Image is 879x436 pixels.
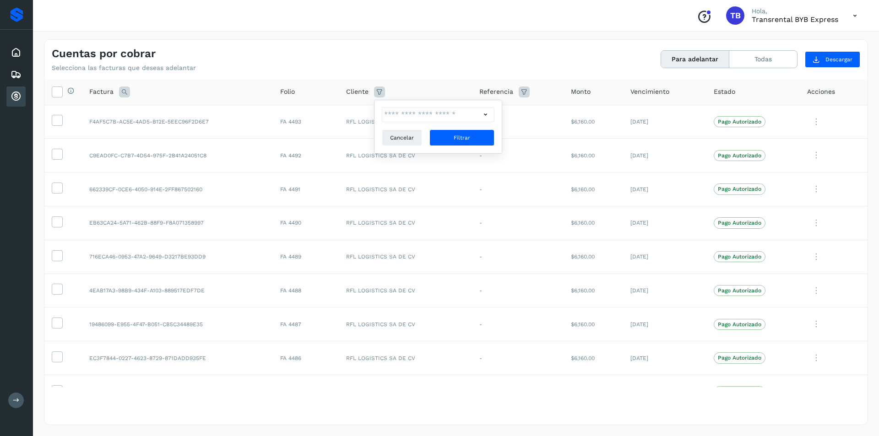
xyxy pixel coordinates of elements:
td: [DATE] [623,375,706,409]
span: Vencimiento [630,87,669,97]
span: Cliente [346,87,369,97]
span: Descargar [825,55,852,64]
td: [DATE] [623,307,706,341]
td: - [472,375,564,409]
td: - [472,206,564,240]
p: Hola, [752,7,838,15]
td: [DATE] [623,274,706,307]
td: 6BDBCB89-1760-4F0A-B8F7-814842072FBD [82,375,273,409]
td: EB63CA24-5A71-462B-88F9-F8A071358997 [82,206,273,240]
p: Pago Autorizado [718,321,761,328]
td: $6,160.00 [564,240,623,274]
td: $6,160.00 [564,341,623,375]
p: Pago Autorizado [718,355,761,361]
p: Pago Autorizado [718,253,761,260]
td: - [472,172,564,206]
td: FA 4488 [273,274,339,307]
td: RFL LOGISTICS SA DE CV [339,206,472,240]
td: FA 4492 [273,139,339,172]
td: 4EAB17A3-98B9-434F-A103-889517EDF7DE [82,274,273,307]
td: [DATE] [623,139,706,172]
td: FA 4490 [273,206,339,240]
td: $6,160.00 [564,307,623,341]
p: Pago Autorizado [718,287,761,294]
div: Embarques [6,65,26,85]
td: [DATE] [623,240,706,274]
span: Folio [280,87,295,97]
td: [DATE] [623,206,706,240]
span: Estado [714,87,735,97]
td: 716ECA46-0953-47A2-9649-D3217BE93DD9 [82,240,273,274]
td: - [472,307,564,341]
h4: Cuentas por cobrar [52,47,156,60]
div: Inicio [6,43,26,63]
td: [DATE] [623,341,706,375]
td: FA 4491 [273,172,339,206]
p: Pago Autorizado [718,118,761,125]
td: FA 4489 [273,240,339,274]
td: RFL LOGISTICS SA DE CV [339,139,472,172]
td: FA 4493 [273,105,339,139]
button: Para adelantar [661,51,729,68]
button: Descargar [805,51,860,68]
td: RFL LOGISTICS SA DE CV [339,307,472,341]
td: RFL LOGISTICS SA DE CV [339,105,472,139]
td: [DATE] [623,172,706,206]
td: $6,160.00 [564,274,623,307]
div: Cuentas por cobrar [6,86,26,107]
td: - [472,341,564,375]
span: Monto [571,87,591,97]
td: - [472,139,564,172]
td: - [472,105,564,139]
span: Factura [89,87,114,97]
td: F4AF5C7B-AC5E-4AD5-B12E-5EEC96F2D6E7 [82,105,273,139]
td: FA 4485 [273,375,339,409]
td: FA 4486 [273,341,339,375]
p: Pago Autorizado [718,152,761,159]
td: C9EAD0FC-C7B7-4D54-975F-2B41A24051C8 [82,139,273,172]
td: [DATE] [623,105,706,139]
p: Pago Autorizado [718,186,761,192]
span: Acciones [807,87,835,97]
td: RFL LOGISTICS SA DE CV [339,240,472,274]
td: - [472,240,564,274]
td: $6,160.00 [564,375,623,409]
td: $6,160.00 [564,139,623,172]
button: Todas [729,51,797,68]
td: RFL LOGISTICS SA DE CV [339,274,472,307]
td: $6,160.00 [564,206,623,240]
td: 19486099-E955-4F47-B051-CB5C34489E35 [82,307,273,341]
td: $6,160.00 [564,105,623,139]
td: 662339CF-0CE6-4050-914E-2FF867502160 [82,172,273,206]
td: RFL LOGISTICS SA DE CV [339,341,472,375]
td: RFL LOGISTICS SA DE CV [339,172,472,206]
p: Transrental BYB Express [752,15,838,24]
td: EC3F7844-0227-4623-8729-871DADD935FE [82,341,273,375]
td: $6,160.00 [564,172,623,206]
td: FA 4487 [273,307,339,341]
p: Selecciona las facturas que deseas adelantar [52,64,196,72]
span: Referencia [479,87,513,97]
td: - [472,274,564,307]
p: Pago Autorizado [718,220,761,226]
td: RFL LOGISTICS SA DE CV [339,375,472,409]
